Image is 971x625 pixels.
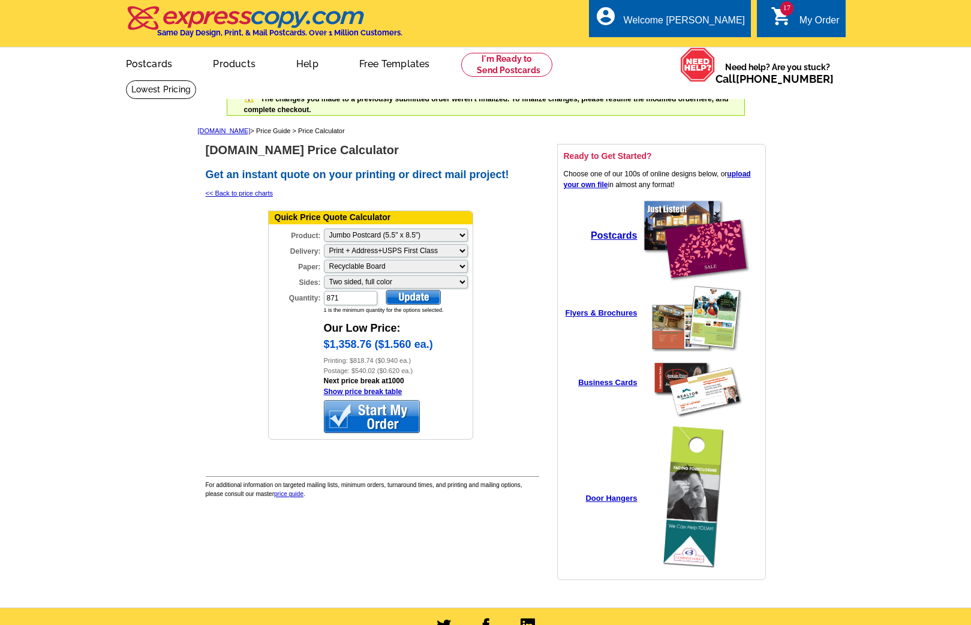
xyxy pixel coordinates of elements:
a: here [696,95,711,103]
a: Show price break table [324,387,402,396]
div: 1 is the minimum quantity for the options selected. [324,307,473,315]
span: For additional information on targeted mailing lists, minimum orders, turnaround times, and print... [206,482,522,497]
img: create a door hanger [662,425,731,572]
div: Next price break at [324,375,473,397]
a: 1000 [388,377,404,385]
label: Sides: [269,274,323,288]
img: create a postcard [642,199,750,283]
label: Delivery: [269,243,323,257]
a: upload your own file [564,170,751,189]
a: [PHONE_NUMBER] [736,73,834,85]
h4: Same Day Design, Print, & Mail Postcards. Over 1 Million Customers. [157,28,402,37]
a: Postcards [107,49,192,77]
img: help [680,47,716,82]
a: 17 shopping_cart My Order [771,13,840,28]
i: shopping_cart [771,5,792,27]
h2: Get an instant quote on your printing or direct mail project! [206,169,539,182]
a: Business Cards [578,378,637,387]
a: Flyers & Brochures [566,309,638,317]
i: account_circle [595,5,617,27]
div: Printing: $818.74 ($0.940 ea.) [324,356,473,366]
div: Postage: $540.02 ($0.620 ea.) [324,366,473,376]
h1: [DOMAIN_NAME] Price Calculator [206,144,539,157]
h3: Ready to Get Started? [564,151,759,161]
label: Product: [269,227,323,241]
a: Door Hangers [585,494,637,503]
img: create a flyer [651,286,741,351]
a: Products [194,49,275,77]
strong: Door Hangers [585,494,637,503]
a: create a postcard online [639,277,753,285]
a: Help [277,49,338,77]
div: My Order [799,15,840,32]
a: create a door hanger online [659,565,734,573]
a: price guide [274,491,303,497]
div: $1,358.76 ($1.560 ea.) [324,336,473,356]
a: create a business card online [645,416,747,424]
strong: Flyers & Brochures [566,308,638,317]
span: 17 [780,1,793,16]
span: Need help? Are you stuck? [716,61,840,85]
div: Welcome [PERSON_NAME] [624,15,745,32]
label: Paper: [269,259,323,272]
a: [DOMAIN_NAME] [198,127,251,134]
a: Free Templates [340,49,449,77]
p: Choose one of our 100s of online designs below, or in almost any format! [564,169,759,190]
a: Postcards [591,232,637,241]
label: Quantity: [269,290,323,304]
iframe: LiveChat chat widget [802,587,971,625]
div: Our Low Price: [324,314,473,336]
a: << Back to price charts [206,190,273,197]
div: Quick Price Quote Calculator [269,211,473,224]
span: Call [716,73,834,85]
a: Same Day Design, Print, & Mail Postcards. Over 1 Million Customers. [126,14,402,37]
span: > Price Guide > Price Calculator [198,127,345,134]
img: create a business card [648,357,744,419]
strong: Postcards [591,230,637,241]
a: create a flyer online [648,345,744,353]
